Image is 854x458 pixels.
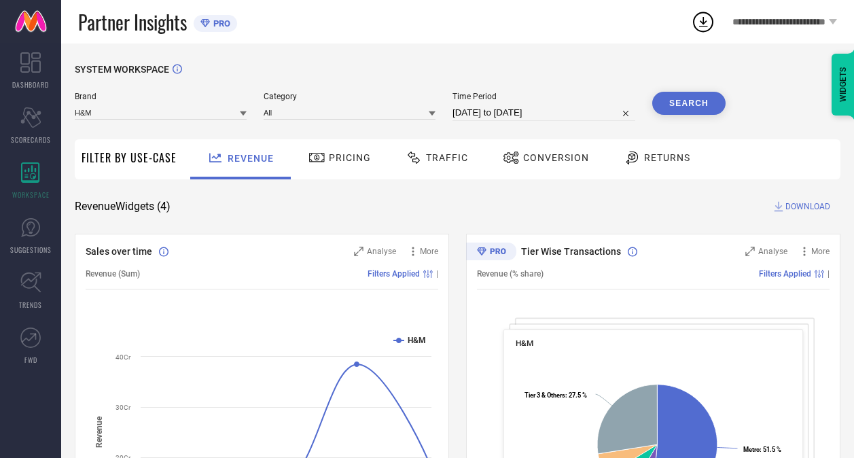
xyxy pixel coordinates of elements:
[354,247,363,256] svg: Zoom
[368,269,420,279] span: Filters Applied
[516,338,533,348] span: H&M
[652,92,726,115] button: Search
[743,446,760,453] tspan: Metro
[524,391,565,399] tspan: Tier 3 & Others
[94,416,104,448] tspan: Revenue
[420,247,438,256] span: More
[436,269,438,279] span: |
[367,247,396,256] span: Analyse
[691,10,715,34] div: Open download list
[82,149,177,166] span: Filter By Use-Case
[785,200,830,213] span: DOWNLOAD
[75,64,169,75] span: SYSTEM WORKSPACE
[86,246,152,257] span: Sales over time
[758,247,787,256] span: Analyse
[452,105,635,121] input: Select time period
[78,8,187,36] span: Partner Insights
[452,92,635,101] span: Time Period
[759,269,811,279] span: Filters Applied
[828,269,830,279] span: |
[743,446,781,453] text: : 51.5 %
[264,92,435,101] span: Category
[408,336,426,345] text: H&M
[228,153,274,164] span: Revenue
[86,269,140,279] span: Revenue (Sum)
[811,247,830,256] span: More
[466,243,516,263] div: Premium
[745,247,755,256] svg: Zoom
[477,269,544,279] span: Revenue (% share)
[329,152,371,163] span: Pricing
[12,190,50,200] span: WORKSPACE
[523,152,589,163] span: Conversion
[10,245,52,255] span: SUGGESTIONS
[11,135,51,145] span: SCORECARDS
[644,152,690,163] span: Returns
[115,404,131,411] text: 30Cr
[75,200,171,213] span: Revenue Widgets ( 4 )
[115,353,131,361] text: 40Cr
[210,18,230,29] span: PRO
[19,300,42,310] span: TRENDS
[524,391,587,399] text: : 27.5 %
[24,355,37,365] span: FWD
[75,92,247,101] span: Brand
[521,246,621,257] span: Tier Wise Transactions
[12,80,49,90] span: DASHBOARD
[426,152,468,163] span: Traffic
